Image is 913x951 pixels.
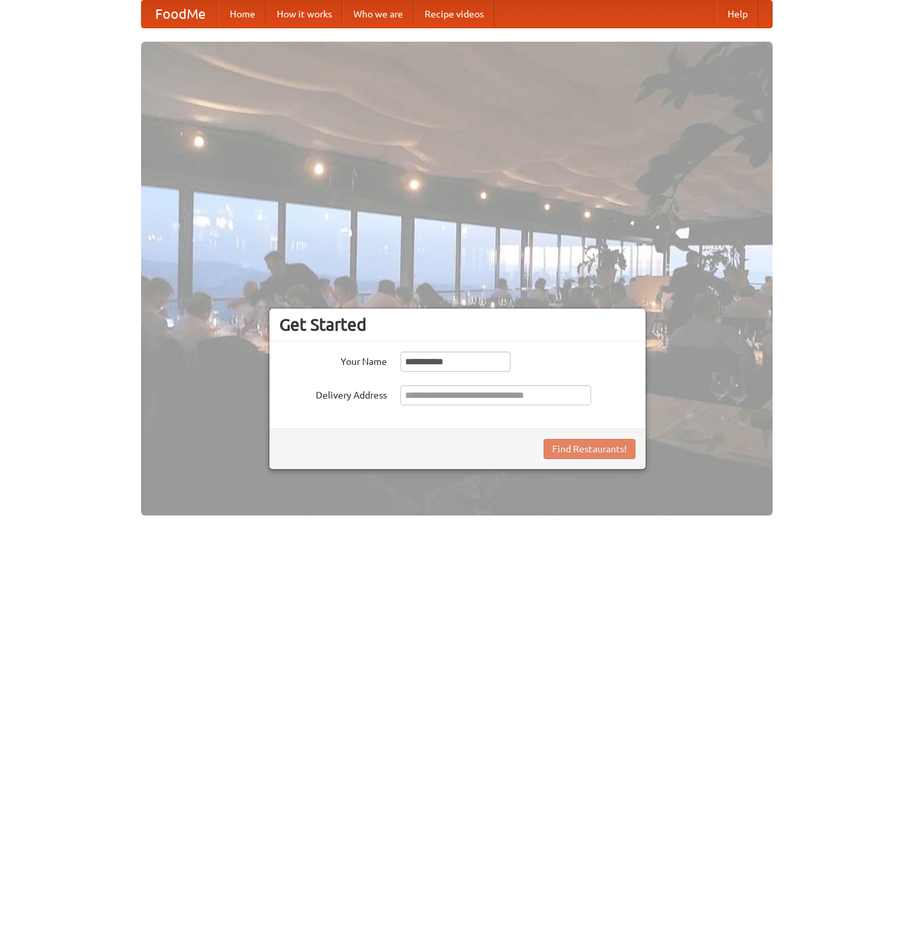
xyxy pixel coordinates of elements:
[414,1,494,28] a: Recipe videos
[219,1,266,28] a: Home
[544,439,636,459] button: Find Restaurants!
[279,385,387,402] label: Delivery Address
[279,315,636,335] h3: Get Started
[279,352,387,368] label: Your Name
[266,1,343,28] a: How it works
[717,1,758,28] a: Help
[142,1,219,28] a: FoodMe
[343,1,414,28] a: Who we are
